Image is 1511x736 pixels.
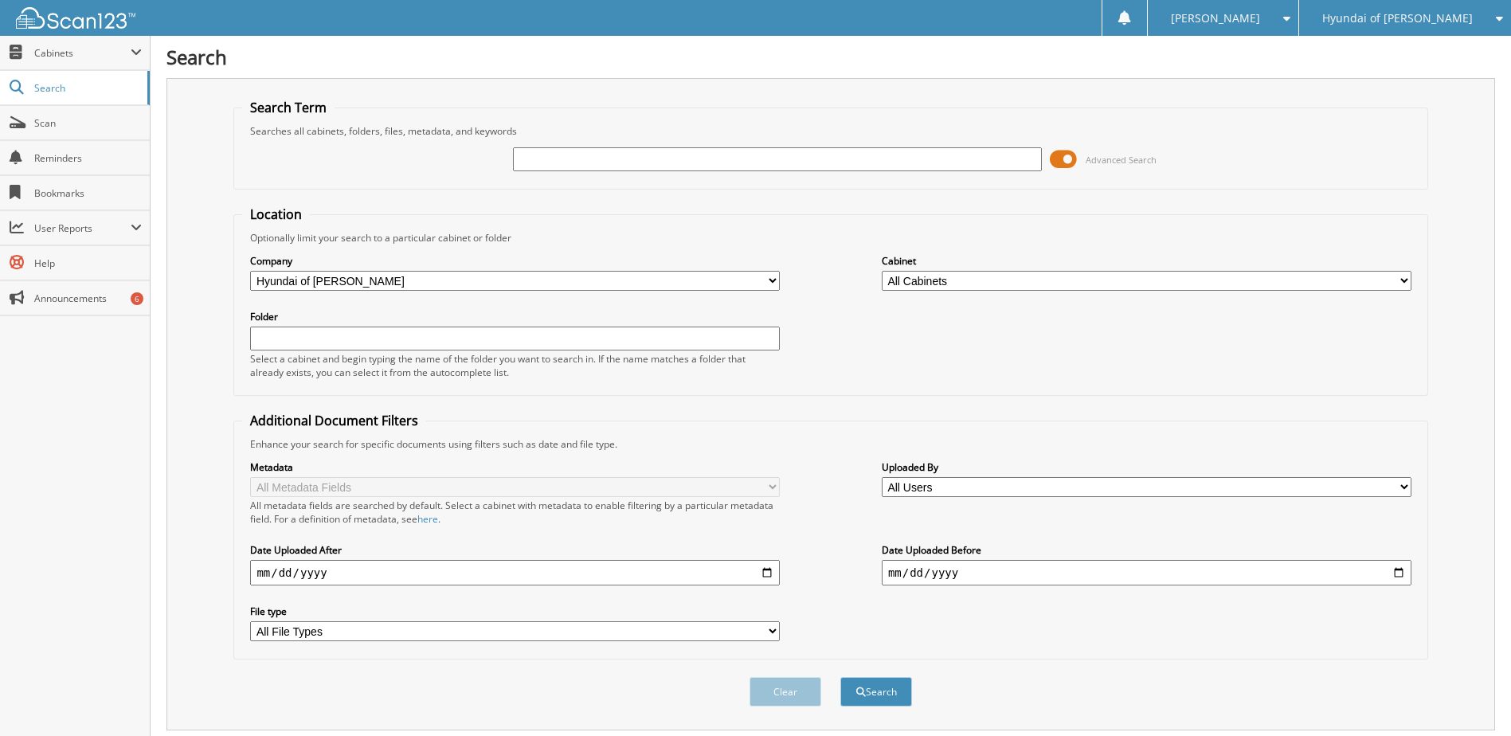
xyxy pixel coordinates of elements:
span: [PERSON_NAME] [1171,14,1260,23]
span: Advanced Search [1086,154,1157,166]
input: end [882,560,1411,585]
h1: Search [166,44,1495,70]
label: Company [250,254,780,268]
label: Folder [250,310,780,323]
span: Help [34,256,142,270]
span: Bookmarks [34,186,142,200]
button: Search [840,677,912,707]
span: Scan [34,116,142,130]
label: File type [250,605,780,618]
div: Select a cabinet and begin typing the name of the folder you want to search in. If the name match... [250,352,780,379]
a: here [417,512,438,526]
img: scan123-logo-white.svg [16,7,135,29]
label: Cabinet [882,254,1411,268]
button: Clear [750,677,821,707]
label: Date Uploaded Before [882,543,1411,557]
input: start [250,560,780,585]
legend: Search Term [242,99,335,116]
div: All metadata fields are searched by default. Select a cabinet with metadata to enable filtering b... [250,499,780,526]
span: Search [34,81,139,95]
div: 6 [131,292,143,305]
legend: Additional Document Filters [242,412,426,429]
label: Date Uploaded After [250,543,780,557]
span: Hyundai of [PERSON_NAME] [1322,14,1473,23]
span: Cabinets [34,46,131,60]
span: User Reports [34,221,131,235]
label: Metadata [250,460,780,474]
div: Searches all cabinets, folders, files, metadata, and keywords [242,124,1419,138]
span: Announcements [34,292,142,305]
div: Enhance your search for specific documents using filters such as date and file type. [242,437,1419,451]
legend: Location [242,206,310,223]
label: Uploaded By [882,460,1411,474]
span: Reminders [34,151,142,165]
div: Optionally limit your search to a particular cabinet or folder [242,231,1419,245]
